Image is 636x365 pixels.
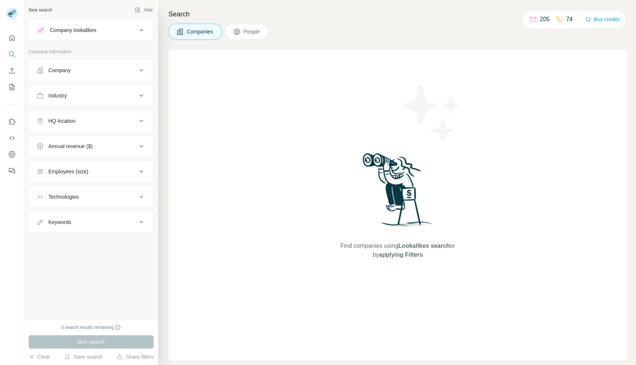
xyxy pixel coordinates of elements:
button: Use Surfe on LinkedIn [6,115,18,128]
div: 0 search results remaining [61,324,121,331]
p: Company information [29,48,154,55]
div: HQ location [48,117,76,125]
button: Dashboard [6,148,18,161]
button: Quick start [6,31,18,45]
button: Search [6,48,18,61]
button: Annual revenue ($) [29,137,153,155]
div: Technologies [48,193,79,201]
button: Industry [29,87,153,105]
button: Feedback [6,164,18,177]
button: Technologies [29,188,153,206]
span: Find companies using or by [338,241,457,259]
div: Annual revenue ($) [48,143,93,150]
div: Employees (size) [48,168,88,175]
button: Keywords [29,213,153,231]
button: Share filters [117,353,154,361]
img: Surfe Illustration - Woman searching with binoculars [359,151,437,234]
button: Company [29,61,153,79]
span: People [244,28,261,35]
p: 74 [566,15,573,24]
button: Save search [64,353,102,361]
button: Clear [29,353,50,361]
h4: Search [168,9,627,19]
button: Company lookalikes [29,21,153,39]
span: applying Filters [379,252,423,258]
button: Buy credits [585,14,620,25]
button: Enrich CSV [6,64,18,77]
div: Keywords [48,218,71,226]
img: Surfe Illustration - Stars [398,80,465,147]
div: New search [29,7,52,13]
button: Hide [129,4,158,16]
span: Lookalikes search [398,243,450,249]
div: Company lookalikes [50,26,96,34]
button: Use Surfe API [6,131,18,145]
div: Company [48,67,71,74]
div: Industry [48,92,67,99]
p: 205 [540,15,550,24]
button: Employees (size) [29,163,153,180]
button: HQ location [29,112,153,130]
span: Companies [187,28,214,35]
button: My lists [6,80,18,94]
